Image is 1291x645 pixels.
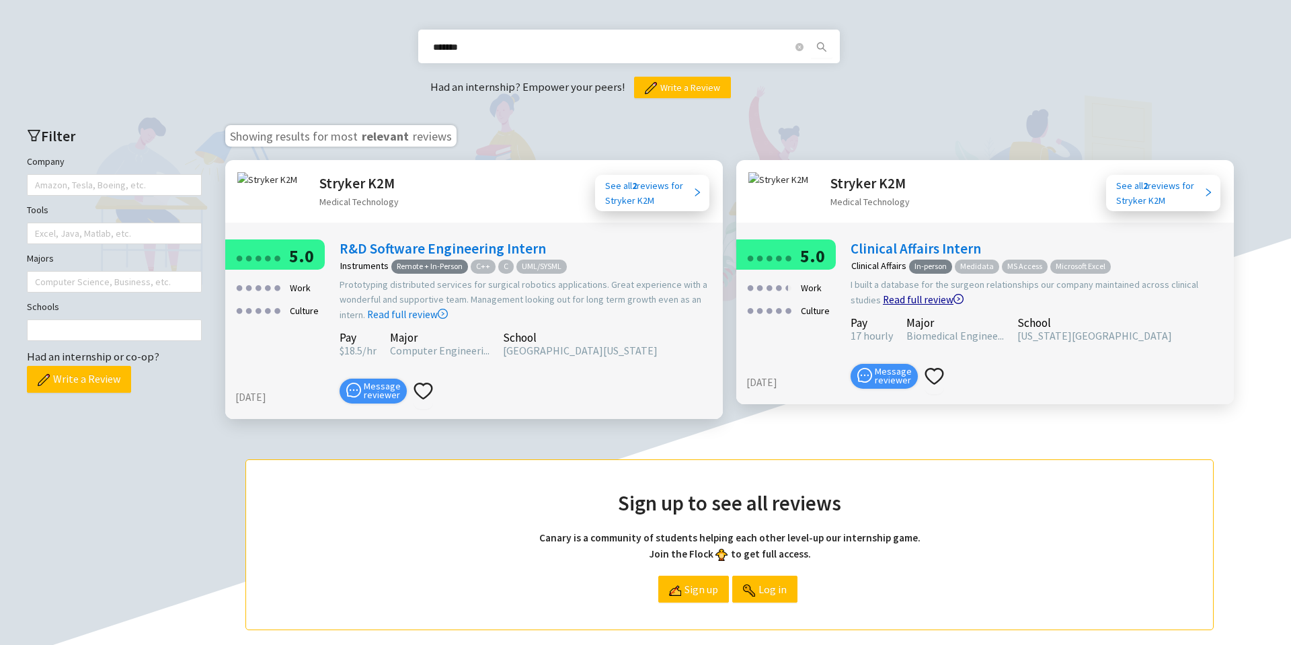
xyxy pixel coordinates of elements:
div: ● [775,247,783,268]
div: ● [784,299,792,320]
span: [GEOGRAPHIC_DATA][US_STATE] [503,344,658,357]
h2: Filter [27,125,202,147]
div: ● [254,247,262,268]
div: ● [765,276,773,297]
div: ● [245,276,253,297]
div: Major [906,318,1004,328]
a: Read full review [883,226,964,306]
div: ● [254,276,262,297]
div: ● [245,299,253,320]
a: R&D Software Engineering Intern [340,239,546,258]
h2: Stryker K2M [830,172,910,194]
span: 17 hourly [851,329,893,342]
span: right [693,188,702,197]
div: Culture [797,299,834,322]
div: See all reviews for Stryker K2M [605,178,693,208]
span: $ [340,344,344,357]
div: ● [756,299,764,320]
div: ● [235,276,243,297]
h4: Canary is a community of students helping each other level-up our internship game. Join the Flock... [273,530,1186,562]
span: Biomedical Enginee... [906,329,1004,342]
div: Medical Technology [319,194,399,209]
div: ● [235,299,243,320]
span: Had an internship or co-op? [27,349,159,364]
div: Pay [851,318,893,328]
label: Schools [27,299,59,314]
span: Microsoft Excel [1050,260,1111,274]
a: Log in [732,576,797,603]
div: I built a database for the surgeon relationships our company maintained across clinical studies [851,277,1227,308]
span: search [812,42,832,52]
label: Company [27,154,65,169]
div: ● [273,247,281,268]
input: Tools [35,225,38,241]
span: Had an internship? Empower your peers! [430,79,627,94]
div: ● [264,299,272,320]
div: Prototyping distributed services for surgical robotics applications. Great experience with a wond... [340,277,716,323]
span: right [1204,188,1213,197]
div: ● [264,276,272,297]
span: Write a Review [53,371,120,387]
div: Medical Technology [830,194,910,209]
span: message [346,383,361,397]
span: UML/SYSML [516,260,567,274]
div: ● [746,247,754,268]
img: Stryker K2M [237,172,297,213]
div: Pay [340,333,377,342]
div: Instruments [340,261,389,270]
img: Stryker K2M [748,172,808,213]
span: Write a Review [660,80,720,95]
label: Tools [27,202,48,217]
div: ● [775,276,783,297]
div: Culture [286,299,323,322]
span: filter [27,128,41,143]
div: ● [784,276,788,297]
span: Message reviewer [364,382,401,400]
div: ● [784,276,792,297]
h3: Showing results for most reviews [225,125,457,147]
div: Major [390,333,490,342]
div: ● [273,276,281,297]
img: pencil.png [645,82,657,94]
button: Write a Review [27,366,131,393]
div: School [503,333,658,342]
div: [DATE] [746,375,844,391]
div: Clinical Affairs [851,261,906,270]
span: heart [414,381,433,401]
div: [DATE] [235,389,333,406]
div: ● [254,299,262,320]
div: ● [746,276,754,297]
img: bird_front.png [715,549,728,561]
div: ● [245,247,253,268]
span: Log in [758,576,787,602]
img: pencil.png [38,374,50,386]
div: ● [746,299,754,320]
span: Medidata [955,260,999,274]
span: right-circle [953,294,964,304]
span: message [857,368,872,383]
span: C++ [471,260,496,274]
div: ● [784,247,792,268]
div: ● [235,247,243,268]
a: See all2reviews forStryker K2M [595,175,709,211]
label: Majors [27,251,54,266]
span: 5.0 [800,245,825,267]
span: MS Access [1002,260,1048,274]
span: close-circle [795,43,804,51]
div: Work [797,276,826,299]
div: ● [775,299,783,320]
button: Write a Review [634,77,731,98]
h2: Stryker K2M [319,172,399,194]
span: C [498,260,514,274]
button: search [811,36,832,58]
img: login.png [743,584,755,597]
span: heart [925,367,944,386]
div: ● [273,299,281,320]
b: 2 [632,180,637,192]
span: Sign up [684,576,718,602]
div: Work [286,276,315,299]
a: Read full review [367,241,448,321]
div: ● [765,299,773,320]
a: Sign up [658,576,729,603]
div: ● [756,247,764,268]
